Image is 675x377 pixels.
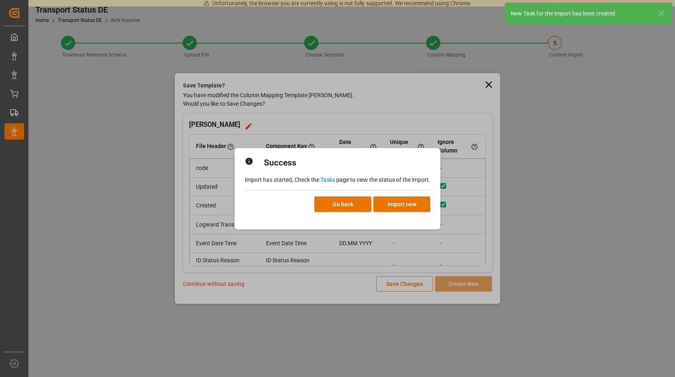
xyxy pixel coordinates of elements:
[373,196,430,212] button: Import new
[320,177,335,183] a: Tasks
[264,157,296,170] h2: Success
[314,196,371,212] button: Go back
[511,9,651,18] div: New Task for the import has been created
[245,176,430,184] p: Import has started, Check the page to view the status of the import.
